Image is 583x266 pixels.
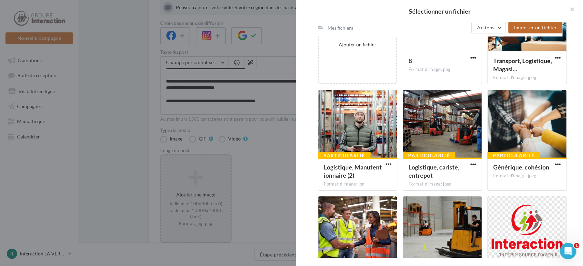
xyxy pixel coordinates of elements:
[514,25,557,30] span: Importer un fichier
[487,152,540,159] div: Particularité
[493,163,549,171] span: Générique, cohésion
[408,181,476,187] div: Format d'image: jpeg
[322,41,393,48] div: Ajouter un fichier
[318,152,371,159] div: Particularité
[408,66,476,73] div: Format d'image: png
[493,75,561,81] div: Format d'image: jpeg
[307,8,572,14] h2: Sélectionner un fichier
[403,152,455,159] div: Particularité
[574,243,579,248] span: 1
[324,181,391,187] div: Format d'image: jpg
[508,22,562,33] button: Importer un fichier
[408,163,459,179] span: Logistique, cariste, entrepot
[328,25,353,31] div: Mes fichiers
[560,243,576,259] iframe: Intercom live chat
[471,22,505,33] button: Actions
[408,57,412,64] span: 8
[493,57,552,73] span: Transport, Logistique, Magasinier
[493,173,561,179] div: Format d'image: jpeg
[324,163,382,179] span: Logistique, Manutentionnaire (2)
[477,25,494,30] span: Actions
